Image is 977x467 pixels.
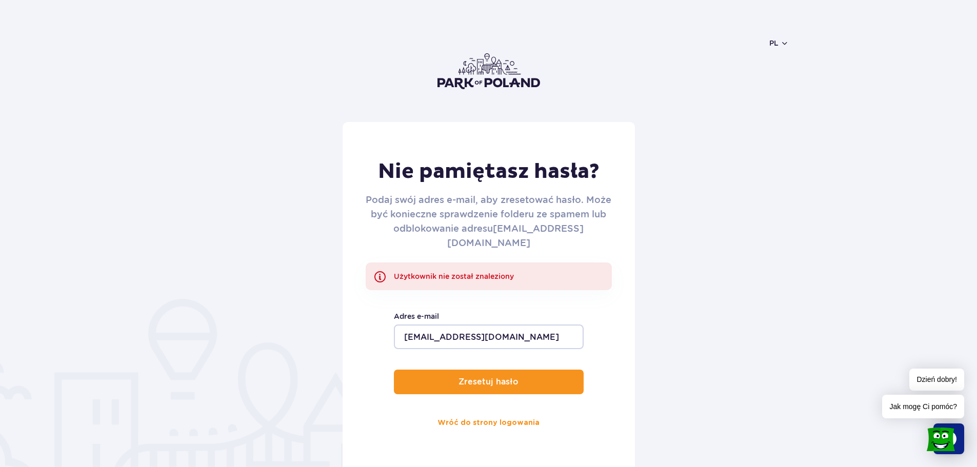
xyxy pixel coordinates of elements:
[933,423,964,454] div: Chat
[366,193,612,250] p: Podaj swój adres e-mail, aby zresetować hasło. Może być konieczne sprawdzenie folderu ze spamem l...
[769,38,789,48] button: pl
[366,159,612,185] h1: Nie pamiętasz hasła?
[437,411,540,435] a: Wróć do strony logowania
[458,377,519,387] p: Zresetuj hasło
[394,311,584,322] label: Adres e-mail
[394,324,584,349] input: Wpisz swój adres e-mail
[366,262,612,290] p: Użytkownik nie został znaleziony
[394,370,584,394] button: Zresetuj hasło
[437,53,540,89] img: Park of Poland logo
[882,395,964,418] span: Jak mogę Ci pomóc?
[909,369,964,391] span: Dzień dobry!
